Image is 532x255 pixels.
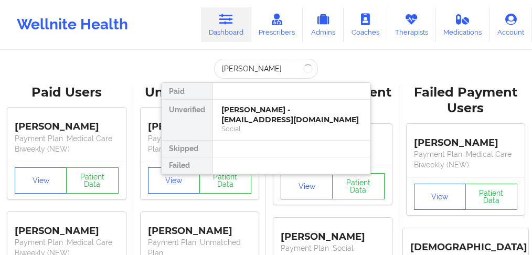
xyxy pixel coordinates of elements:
a: Coaches [344,7,387,42]
div: Paid Users [7,84,126,101]
div: [PERSON_NAME] - [EMAIL_ADDRESS][DOMAIN_NAME] [221,105,362,124]
a: Admins [303,7,344,42]
p: Payment Plan : Social [281,243,385,253]
div: Paid [162,83,212,100]
button: Patient Data [66,167,118,194]
button: Patient Data [332,173,384,199]
a: Prescribers [251,7,303,42]
div: [PERSON_NAME] [414,129,518,149]
div: Social [221,124,362,133]
div: [PERSON_NAME] [15,217,119,237]
button: Patient Data [465,184,517,210]
button: View [15,167,67,194]
p: Payment Plan : Medical Care Biweekly (NEW) [414,149,518,170]
p: Payment Plan : Unmatched Plan [148,133,252,154]
a: Account [490,7,532,42]
div: [PERSON_NAME] [148,113,252,133]
div: [PERSON_NAME] [15,113,119,133]
a: Dashboard [201,7,251,42]
div: Skipped [162,141,212,157]
div: Failed Payment Users [407,84,525,117]
a: Medications [436,7,490,42]
div: [PERSON_NAME] [281,223,385,243]
div: [PERSON_NAME] [148,217,252,237]
p: Payment Plan : Medical Care Biweekly (NEW) [15,133,119,154]
div: Unverified Users [141,84,259,101]
a: Therapists [387,7,436,42]
button: View [281,173,333,199]
button: View [148,167,200,194]
button: View [414,184,466,210]
div: Unverified [162,100,212,141]
button: Patient Data [199,167,251,194]
div: Failed [162,157,212,174]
